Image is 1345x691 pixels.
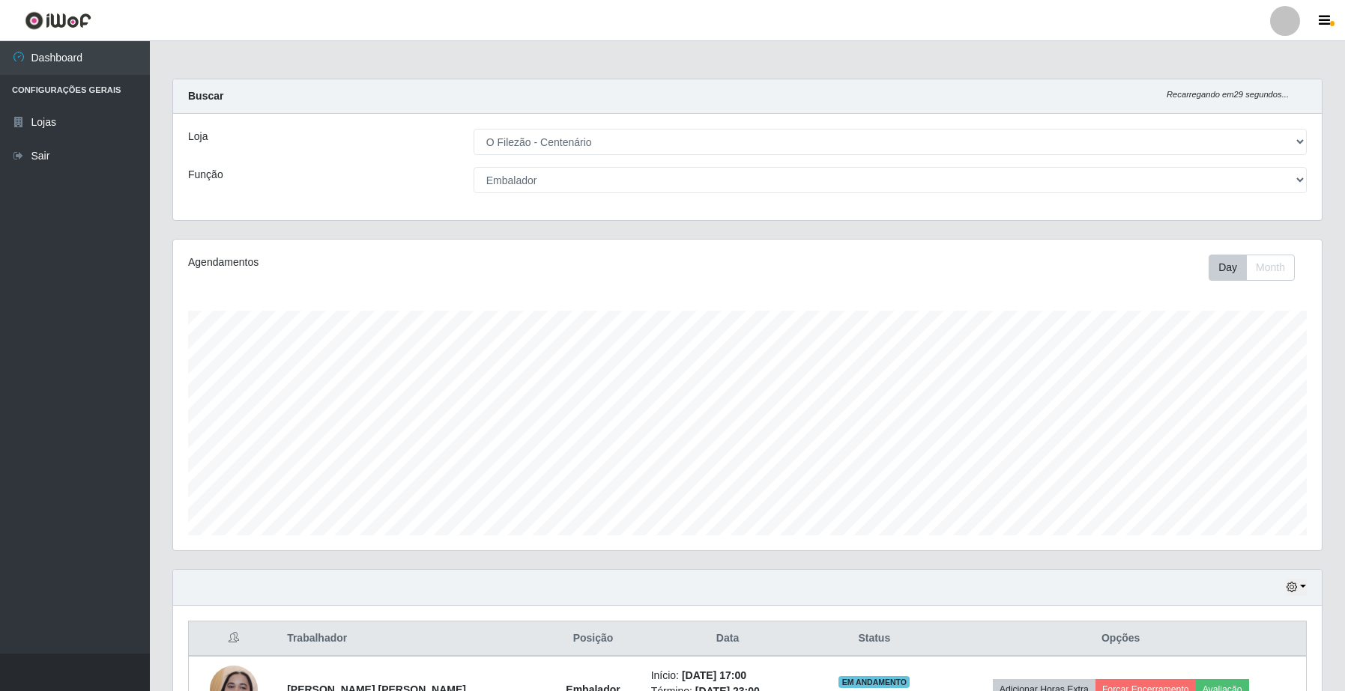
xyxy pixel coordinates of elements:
div: Toolbar with button groups [1209,255,1307,281]
label: Loja [188,129,208,144]
div: Agendamentos [188,255,641,270]
th: Data [642,621,814,657]
time: [DATE] 17:00 [682,669,746,681]
img: CoreUI Logo [25,11,91,30]
strong: Buscar [188,90,223,102]
button: Day [1209,255,1247,281]
th: Posição [544,621,641,657]
span: EM ANDAMENTO [838,676,910,688]
th: Trabalhador [278,621,544,657]
i: Recarregando em 29 segundos... [1167,90,1289,99]
th: Opções [935,621,1306,657]
label: Função [188,167,223,183]
li: Início: [651,668,805,684]
th: Status [813,621,935,657]
button: Month [1246,255,1295,281]
div: First group [1209,255,1295,281]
